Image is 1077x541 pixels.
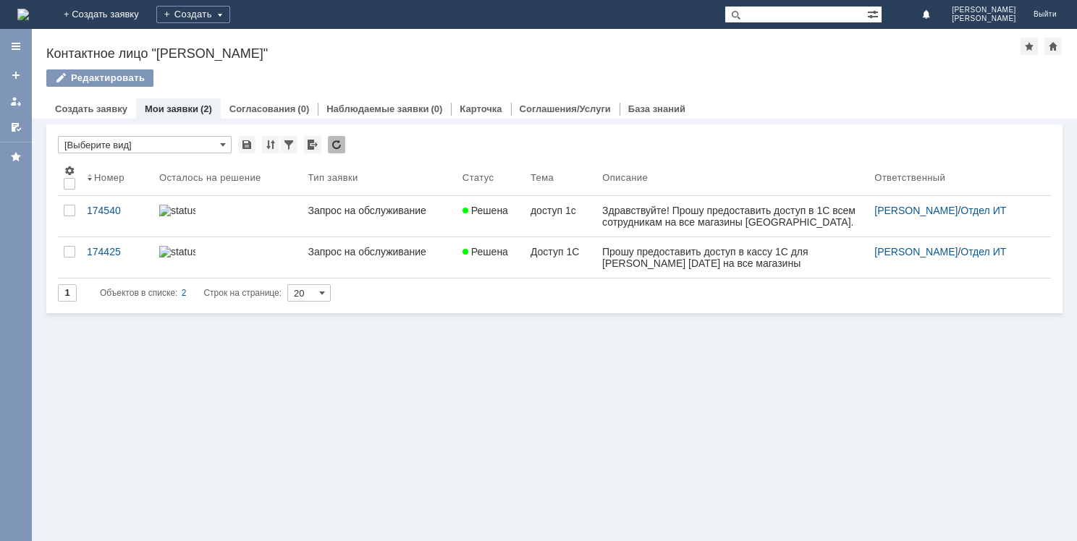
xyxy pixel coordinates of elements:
[960,246,1006,257] a: Отдел ИТ
[153,196,303,237] a: statusbar-100 (1).png
[869,159,1039,196] th: Ответственный
[17,9,29,20] img: logo
[308,172,358,183] div: Тип заявки
[457,159,525,196] th: Статус
[460,103,502,114] a: Карточка
[4,64,28,87] a: Создать заявку
[531,172,554,183] div: Тема
[602,172,648,183] div: Описание
[952,6,1016,14] span: [PERSON_NAME]
[960,205,1006,216] a: Отдел ИТ
[303,159,457,196] th: Тип заявки
[525,237,596,278] a: Доступ 1С
[17,9,29,20] a: Перейти на домашнюю страницу
[280,136,297,153] div: Фильтрация...
[328,136,345,153] div: Обновлять список
[867,7,882,20] span: Расширенный поиск
[46,46,1021,61] div: Контактное лицо "[PERSON_NAME]"
[87,205,148,216] div: 174540
[303,196,457,237] a: Запрос на обслуживание
[159,172,261,183] div: Осталось на решение
[262,136,279,153] div: Сортировка...
[145,103,198,114] a: Мои заявки
[81,237,153,278] a: 174425
[1021,38,1038,55] div: Добавить в избранное
[457,237,525,278] a: Решена
[200,103,212,114] div: (2)
[297,103,309,114] div: (0)
[308,246,451,257] div: Запрос на обслуживание
[874,172,945,183] div: Ответственный
[431,103,442,114] div: (0)
[303,237,457,278] a: Запрос на обслуживание
[182,284,187,302] div: 2
[520,103,611,114] a: Соглашения/Услуги
[159,246,195,257] img: statusbar-100 (1).png
[952,14,1016,23] span: [PERSON_NAME]
[100,288,177,298] span: Объектов в списке:
[874,246,958,257] a: [PERSON_NAME]
[463,172,494,183] div: Статус
[531,205,591,216] div: доступ 1с
[156,6,230,23] div: Создать
[100,284,282,302] i: Строк на странице:
[463,205,508,216] span: Решена
[326,103,428,114] a: Наблюдаемые заявки
[874,205,958,216] a: [PERSON_NAME]
[4,90,28,113] a: Мои заявки
[628,103,685,114] a: База знаний
[525,196,596,237] a: доступ 1с
[153,159,303,196] th: Осталось на решение
[81,196,153,237] a: 174540
[238,136,255,153] div: Сохранить вид
[1044,38,1062,55] div: Сделать домашней страницей
[874,246,1034,257] div: /
[94,172,124,183] div: Номер
[463,246,508,257] span: Решена
[55,103,127,114] a: Создать заявку
[531,246,591,257] div: Доступ 1С
[304,136,321,153] div: Экспорт списка
[525,159,596,196] th: Тема
[874,205,1034,216] div: /
[229,103,296,114] a: Согласования
[81,159,153,196] th: Номер
[457,196,525,237] a: Решена
[308,205,451,216] div: Запрос на обслуживание
[64,165,75,176] span: Настройки
[159,205,195,216] img: statusbar-100 (1).png
[4,116,28,139] a: Мои согласования
[87,246,148,257] div: 174425
[153,237,303,278] a: statusbar-100 (1).png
